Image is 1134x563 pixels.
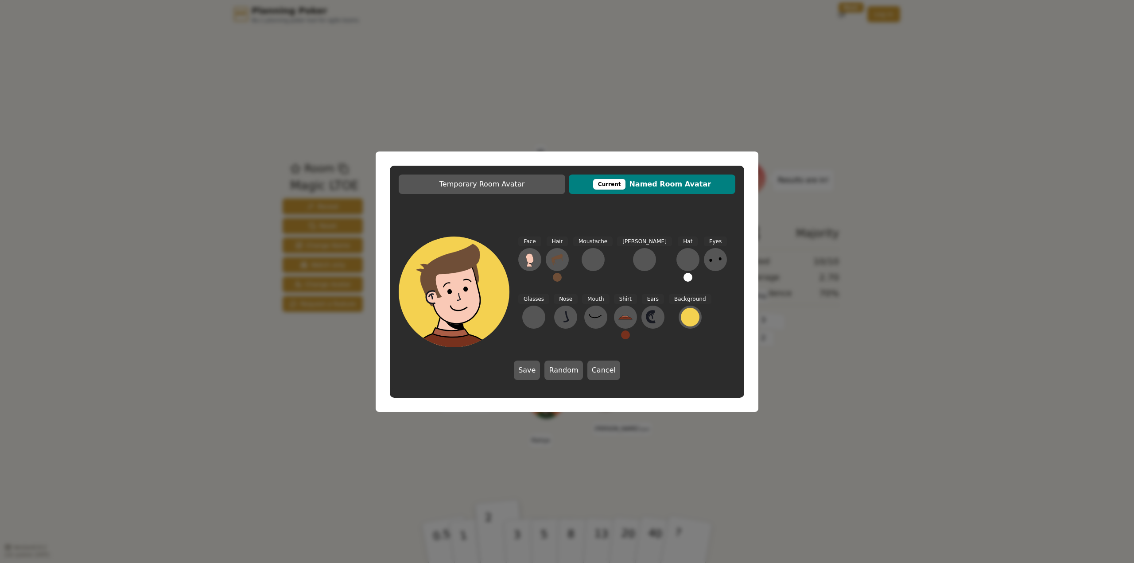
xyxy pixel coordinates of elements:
span: [PERSON_NAME] [617,237,672,247]
button: Temporary Room Avatar [399,175,565,194]
span: Hat [678,237,698,247]
span: Moustache [573,237,613,247]
span: Shirt [614,294,637,304]
span: Face [518,237,541,247]
button: Random [544,361,583,380]
span: Ears [642,294,664,304]
span: Temporary Room Avatar [403,179,561,190]
div: This avatar will be displayed in dedicated rooms [593,179,626,190]
span: Mouth [582,294,610,304]
span: Hair [547,237,568,247]
button: Cancel [587,361,620,380]
span: Named Room Avatar [573,179,731,190]
span: Glasses [518,294,549,304]
span: Background [669,294,711,304]
button: CurrentNamed Room Avatar [569,175,735,194]
button: Save [514,361,540,380]
span: Eyes [704,237,727,247]
span: Nose [554,294,578,304]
